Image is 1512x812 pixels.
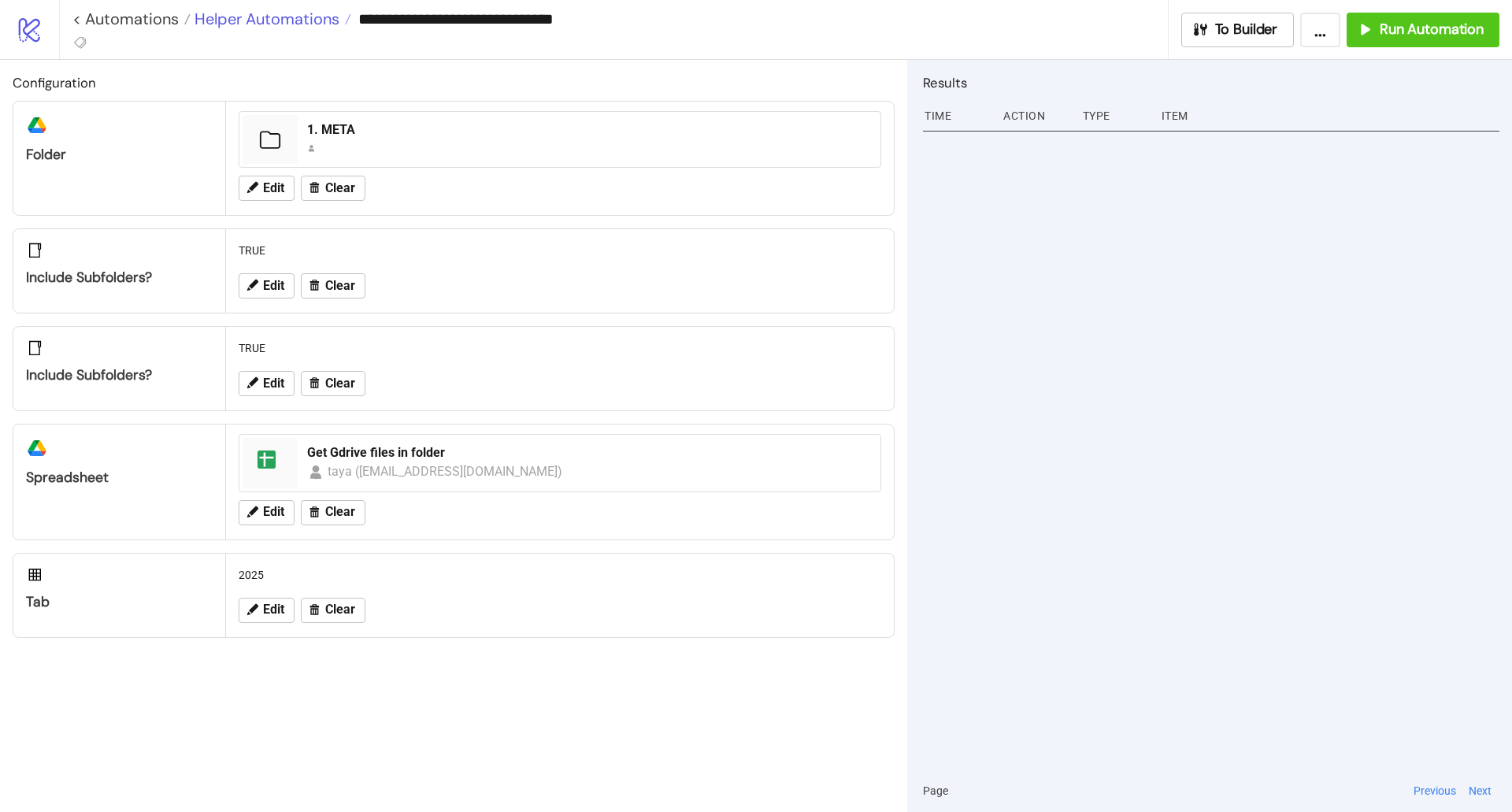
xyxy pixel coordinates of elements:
h2: Results [923,72,1499,93]
button: To Builder [1181,13,1295,47]
span: Clear [325,376,355,391]
span: Run Automation [1380,20,1484,39]
span: Clear [325,603,355,617]
span: Clear [325,279,355,293]
span: Page [923,782,948,799]
div: 1. META [307,121,871,139]
a: Helper Automations [191,11,351,27]
div: Action [1002,101,1069,131]
h2: Configuration [13,72,895,93]
div: Item [1160,101,1499,131]
button: Run Automation [1347,13,1499,47]
div: 2025 [232,560,888,590]
button: Edit [239,500,295,525]
span: Edit [263,505,284,519]
button: Edit [239,371,295,396]
div: Tab [26,593,213,611]
button: Clear [301,176,365,201]
span: To Builder [1215,20,1278,39]
button: Previous [1409,782,1461,799]
div: Spreadsheet [26,469,213,487]
span: Edit [263,603,284,617]
span: Clear [325,505,355,519]
span: Edit [263,376,284,391]
button: Clear [301,371,365,396]
div: TRUE [232,235,888,265]
button: Clear [301,500,365,525]
div: Folder [26,146,213,164]
button: Next [1464,782,1496,799]
button: Clear [301,598,365,623]
button: Edit [239,598,295,623]
button: ... [1300,13,1340,47]
span: Clear [325,181,355,195]
div: TRUE [232,333,888,363]
div: Get Gdrive files in folder [307,444,871,462]
div: Time [923,101,991,131]
div: Include subfolders? [26,269,213,287]
div: taya ([EMAIL_ADDRESS][DOMAIN_NAME]) [328,462,564,481]
div: Type [1081,101,1149,131]
a: < Automations [72,11,191,27]
span: Helper Automations [191,9,339,29]
button: Edit [239,273,295,298]
div: Include subfolders? [26,366,213,384]
span: Edit [263,181,284,195]
button: Edit [239,176,295,201]
button: Clear [301,273,365,298]
span: Edit [263,279,284,293]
